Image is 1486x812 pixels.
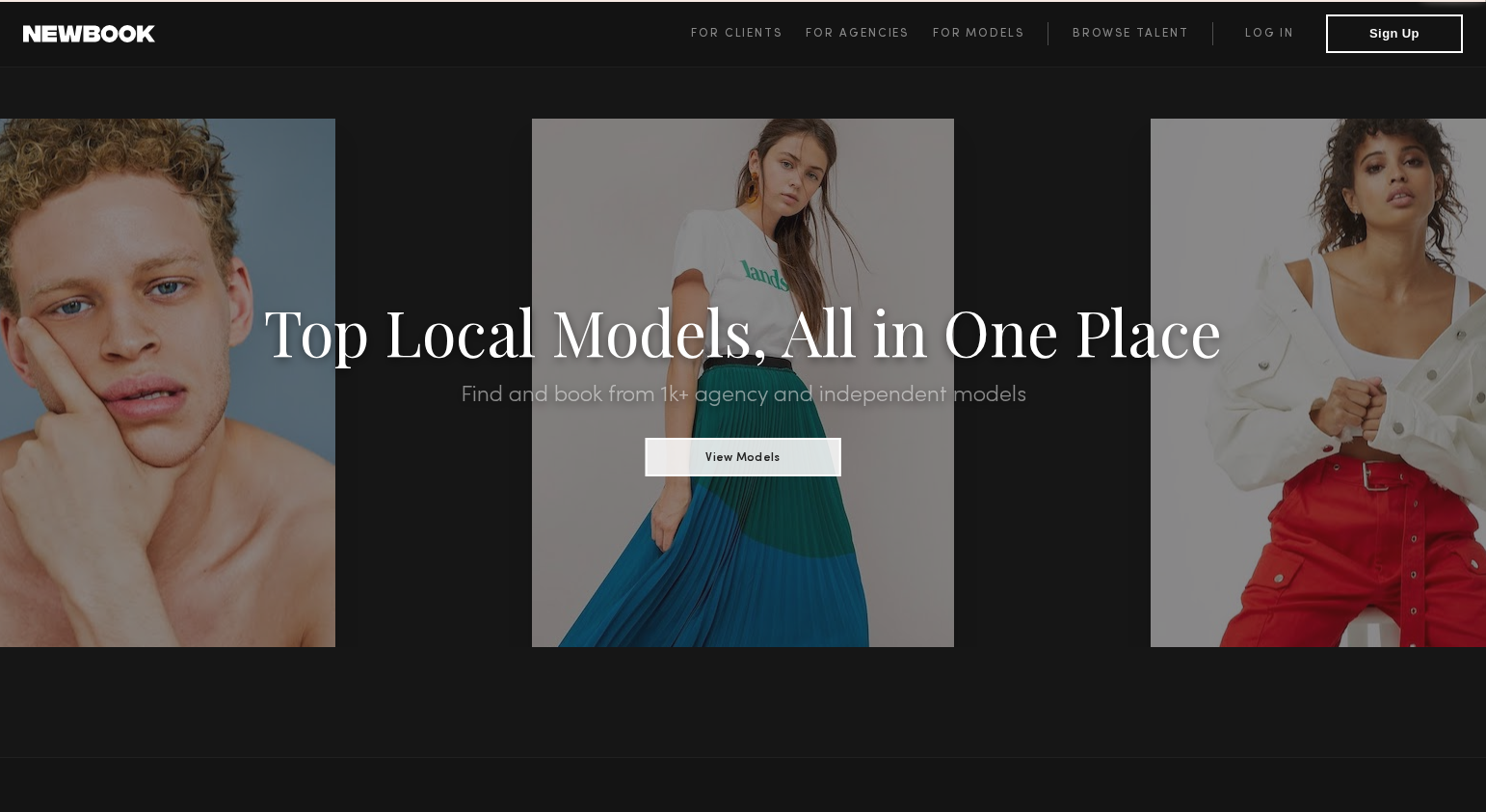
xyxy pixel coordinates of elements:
[112,301,1375,361] h1: Top Local Models, All in One Place
[933,28,1024,40] span: For Models
[691,28,783,40] span: For Clients
[1326,14,1463,53] button: Sign Up
[646,445,841,466] a: View Models
[691,22,806,45] a: For Clients
[806,22,932,45] a: For Agencies
[1048,22,1212,45] a: Browse Talent
[646,438,841,476] button: View Models
[933,22,1048,45] a: For Models
[806,28,909,40] span: For Agencies
[1212,22,1326,45] a: Log in
[112,384,1375,407] h2: Find and book from 1k+ agency and independent models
